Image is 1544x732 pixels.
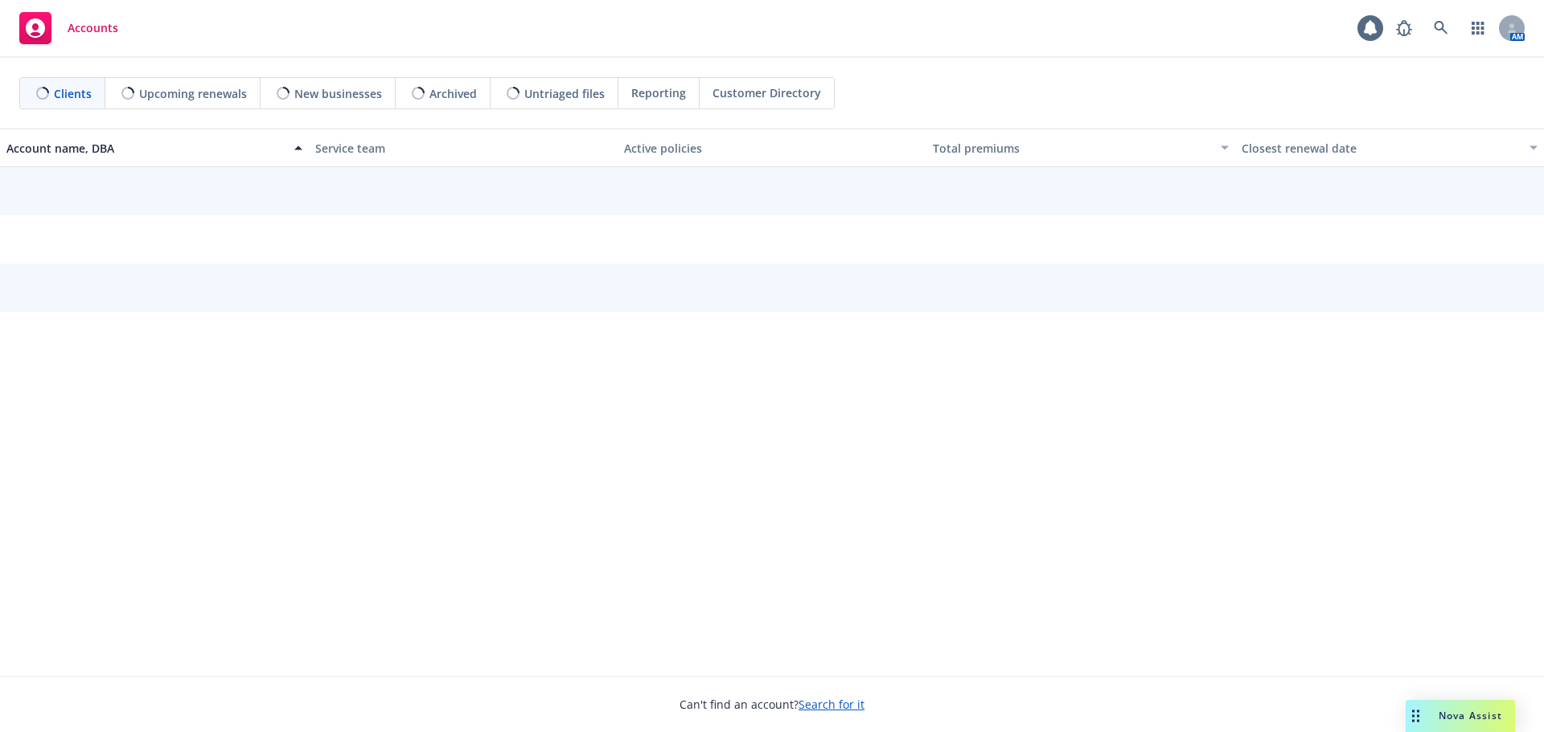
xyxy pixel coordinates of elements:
span: Untriaged files [524,85,605,102]
button: Nova Assist [1406,700,1515,732]
div: Account name, DBA [6,140,285,157]
div: Active policies [624,140,920,157]
button: Total premiums [926,129,1235,167]
div: Drag to move [1406,700,1426,732]
span: Upcoming renewals [139,85,247,102]
span: New businesses [294,85,382,102]
a: Accounts [13,6,125,51]
span: Archived [429,85,477,102]
a: Search [1425,12,1457,44]
span: Accounts [68,22,118,35]
button: Service team [309,129,618,167]
a: Search for it [799,697,864,712]
span: Nova Assist [1439,709,1502,722]
div: Closest renewal date [1242,140,1520,157]
a: Report a Bug [1388,12,1420,44]
span: Customer Directory [712,84,821,101]
span: Clients [54,85,92,102]
span: Can't find an account? [680,696,864,713]
a: Switch app [1462,12,1494,44]
span: Reporting [631,84,686,101]
div: Service team [315,140,611,157]
button: Active policies [618,129,926,167]
button: Closest renewal date [1235,129,1544,167]
div: Total premiums [933,140,1211,157]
